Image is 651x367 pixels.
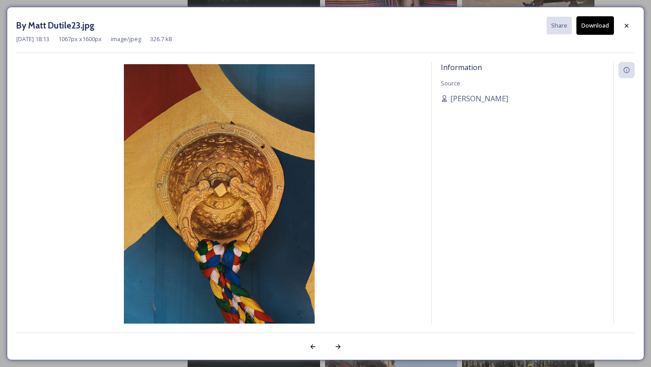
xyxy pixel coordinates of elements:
span: [DATE] 18:13 [16,35,49,43]
h3: By Matt Dutile23.jpg [16,19,94,32]
button: Share [547,17,572,34]
span: Source [441,79,460,87]
span: 1067 px x 1600 px [58,35,102,43]
span: image/jpeg [111,35,141,43]
img: By%20Matt%20Dutile23.jpg [16,64,422,350]
span: 326.7 kB [150,35,172,43]
button: Download [576,16,614,35]
span: [PERSON_NAME] [450,93,508,104]
span: Information [441,62,482,72]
